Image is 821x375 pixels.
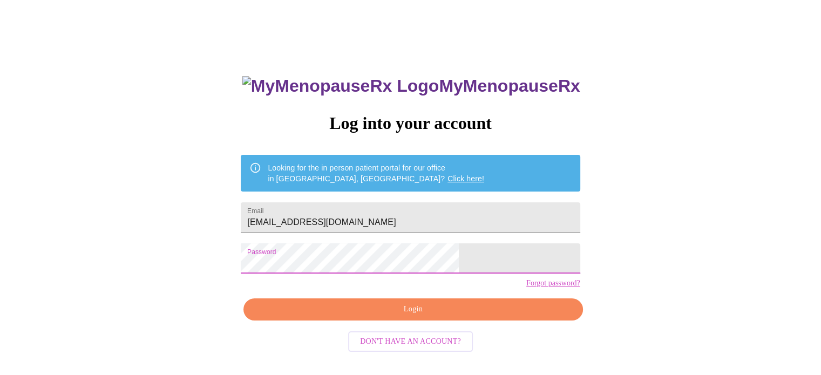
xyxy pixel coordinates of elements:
[243,298,582,321] button: Login
[242,76,439,96] img: MyMenopauseRx Logo
[348,331,473,352] button: Don't have an account?
[268,158,484,188] div: Looking for the in person patient portal for our office in [GEOGRAPHIC_DATA], [GEOGRAPHIC_DATA]?
[241,113,580,133] h3: Log into your account
[242,76,580,96] h3: MyMenopauseRx
[526,279,580,288] a: Forgot password?
[345,336,476,345] a: Don't have an account?
[447,174,484,183] a: Click here!
[256,303,570,316] span: Login
[360,335,461,349] span: Don't have an account?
